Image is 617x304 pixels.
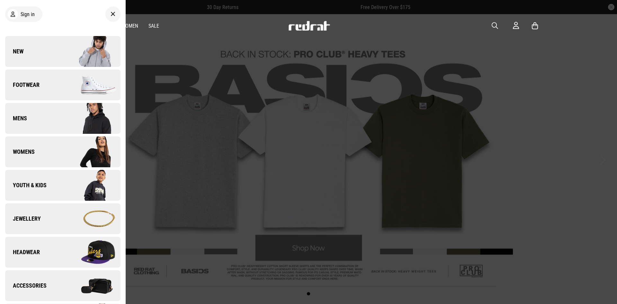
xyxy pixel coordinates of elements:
img: Company [63,203,120,235]
span: Accessories [5,282,47,290]
a: Women [121,23,138,29]
a: Headwear Company [5,237,121,268]
img: Company [63,270,120,302]
a: Jewellery Company [5,203,121,234]
span: Mens [5,115,27,122]
span: Youth & Kids [5,181,47,189]
a: Youth & Kids Company [5,170,121,201]
a: Footwear Company [5,69,121,100]
a: Sale [148,23,159,29]
span: Footwear [5,81,40,89]
a: New Company [5,36,121,67]
button: Open LiveChat chat widget [5,3,24,22]
span: Sign in [21,11,35,17]
img: Company [63,169,120,201]
span: Womens [5,148,35,156]
span: New [5,48,23,55]
img: Company [63,102,120,134]
img: Company [63,35,120,68]
a: Accessories Company [5,270,121,301]
img: Redrat logo [288,21,330,31]
img: Company [63,236,120,268]
img: Company [63,136,120,168]
a: Mens Company [5,103,121,134]
span: Headwear [5,248,40,256]
img: Company [63,69,120,101]
a: Womens Company [5,136,121,167]
span: Jewellery [5,215,41,223]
